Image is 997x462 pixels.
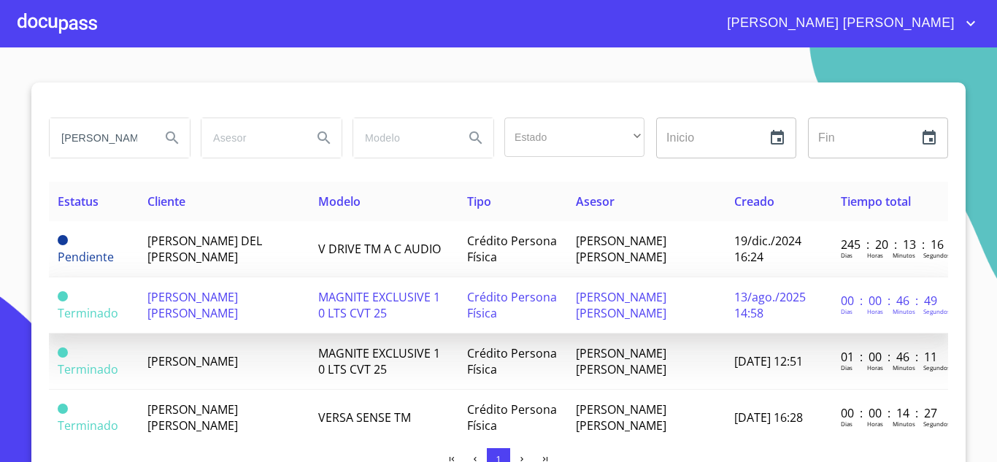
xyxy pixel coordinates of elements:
[841,193,911,209] span: Tiempo total
[893,420,915,428] p: Minutos
[58,347,68,358] span: Terminado
[893,363,915,371] p: Minutos
[318,345,440,377] span: MAGNITE EXCLUSIVE 1 0 LTS CVT 25
[467,345,557,377] span: Crédito Persona Física
[318,241,441,257] span: V DRIVE TM A C AUDIO
[841,349,939,365] p: 01 : 00 : 46 : 11
[467,233,557,265] span: Crédito Persona Física
[867,420,883,428] p: Horas
[58,417,118,434] span: Terminado
[893,307,915,315] p: Minutos
[504,118,644,157] div: ​
[58,305,118,321] span: Terminado
[841,420,852,428] p: Dias
[147,401,238,434] span: [PERSON_NAME] [PERSON_NAME]
[58,249,114,265] span: Pendiente
[467,401,557,434] span: Crédito Persona Física
[923,307,950,315] p: Segundos
[867,251,883,259] p: Horas
[155,120,190,155] button: Search
[201,118,301,158] input: search
[458,120,493,155] button: Search
[147,233,262,265] span: [PERSON_NAME] DEL [PERSON_NAME]
[841,307,852,315] p: Dias
[734,353,803,369] span: [DATE] 12:51
[841,405,939,421] p: 00 : 00 : 14 : 27
[734,289,806,321] span: 13/ago./2025 14:58
[576,345,666,377] span: [PERSON_NAME] [PERSON_NAME]
[576,401,666,434] span: [PERSON_NAME] [PERSON_NAME]
[318,409,411,426] span: VERSA SENSE TM
[50,118,149,158] input: search
[147,353,238,369] span: [PERSON_NAME]
[307,120,342,155] button: Search
[467,289,557,321] span: Crédito Persona Física
[841,363,852,371] p: Dias
[841,251,852,259] p: Dias
[58,361,118,377] span: Terminado
[734,409,803,426] span: [DATE] 16:28
[867,363,883,371] p: Horas
[734,233,801,265] span: 19/dic./2024 16:24
[716,12,962,35] span: [PERSON_NAME] [PERSON_NAME]
[734,193,774,209] span: Creado
[147,289,238,321] span: [PERSON_NAME] [PERSON_NAME]
[867,307,883,315] p: Horas
[318,289,440,321] span: MAGNITE EXCLUSIVE 1 0 LTS CVT 25
[353,118,453,158] input: search
[841,236,939,253] p: 245 : 20 : 13 : 16
[841,293,939,309] p: 00 : 00 : 46 : 49
[576,289,666,321] span: [PERSON_NAME] [PERSON_NAME]
[58,291,68,301] span: Terminado
[923,251,950,259] p: Segundos
[576,193,615,209] span: Asesor
[58,193,99,209] span: Estatus
[716,12,979,35] button: account of current user
[58,404,68,414] span: Terminado
[923,420,950,428] p: Segundos
[318,193,361,209] span: Modelo
[147,193,185,209] span: Cliente
[923,363,950,371] p: Segundos
[576,233,666,265] span: [PERSON_NAME] [PERSON_NAME]
[58,235,68,245] span: Pendiente
[467,193,491,209] span: Tipo
[893,251,915,259] p: Minutos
